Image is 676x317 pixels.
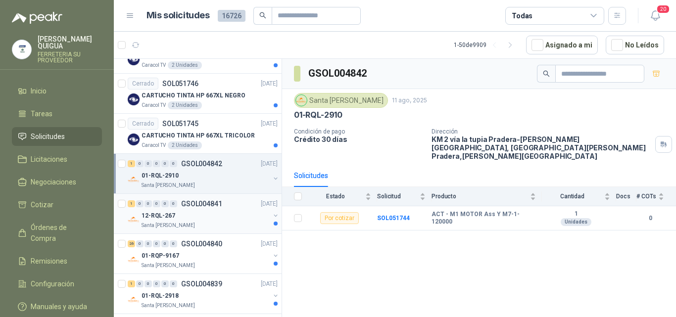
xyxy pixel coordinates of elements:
[153,200,160,207] div: 0
[12,252,102,271] a: Remisiones
[38,51,102,63] p: FERRETERIA SU PROVEEDOR
[320,212,359,224] div: Por cotizar
[142,262,195,270] p: Santa [PERSON_NAME]
[646,7,664,25] button: 20
[31,108,52,119] span: Tareas
[142,181,195,189] p: Santa [PERSON_NAME]
[142,101,166,109] p: Caracol TV
[38,36,102,49] p: [PERSON_NAME] QUIGUA
[181,240,222,247] p: GSOL004840
[12,82,102,100] a: Inicio
[12,274,102,293] a: Configuración
[261,119,278,129] p: [DATE]
[153,160,160,167] div: 0
[12,297,102,316] a: Manuales y ayuda
[142,222,195,229] p: Santa [PERSON_NAME]
[128,53,140,65] img: Company Logo
[128,174,140,185] img: Company Logo
[153,280,160,287] div: 0
[170,200,177,207] div: 0
[12,218,102,248] a: Órdenes de Compra
[114,74,282,114] a: CerradoSOL051746[DATE] Company LogoCARTUCHO TINTA HP 667XL NEGROCaracol TV2 Unidades
[432,135,651,160] p: KM 2 vía la tupia Pradera-[PERSON_NAME][GEOGRAPHIC_DATA], [GEOGRAPHIC_DATA][PERSON_NAME] Pradera ...
[31,154,67,165] span: Licitaciones
[12,104,102,123] a: Tareas
[31,86,47,96] span: Inicio
[181,200,222,207] p: GSOL004841
[308,66,368,81] h3: GSOL004842
[636,187,676,206] th: # COTs
[259,12,266,19] span: search
[432,187,542,206] th: Producto
[31,301,87,312] span: Manuales y ayuda
[114,114,282,154] a: CerradoSOL051745[DATE] Company LogoCARTUCHO TINTA HP 667XL TRICOLORCaracol TV2 Unidades
[31,256,67,267] span: Remisiones
[128,134,140,145] img: Company Logo
[170,160,177,167] div: 0
[512,10,532,21] div: Todas
[294,93,388,108] div: Santa [PERSON_NAME]
[377,187,432,206] th: Solicitud
[218,10,245,22] span: 16726
[432,128,651,135] p: Dirección
[636,214,664,223] b: 0
[168,61,202,69] div: 2 Unidades
[432,193,528,200] span: Producto
[31,222,93,244] span: Órdenes de Compra
[308,193,363,200] span: Estado
[606,36,664,54] button: No Leídos
[12,150,102,169] a: Licitaciones
[12,127,102,146] a: Solicitudes
[454,37,518,53] div: 1 - 50 de 9909
[294,128,424,135] p: Condición de pago
[170,240,177,247] div: 0
[136,280,144,287] div: 0
[145,240,152,247] div: 0
[170,280,177,287] div: 0
[31,278,74,289] span: Configuración
[142,131,255,140] p: CARTUCHO TINTA HP 667XL TRICOLOR
[636,193,656,200] span: # COTs
[136,240,144,247] div: 0
[142,302,195,310] p: Santa [PERSON_NAME]
[377,193,418,200] span: Solicitud
[136,200,144,207] div: 0
[128,294,140,306] img: Company Logo
[543,70,550,77] span: search
[181,160,222,167] p: GSOL004842
[181,280,222,287] p: GSOL004839
[12,173,102,191] a: Negociaciones
[392,96,427,105] p: 11 ago, 2025
[142,251,179,261] p: 01-RQP-9167
[261,199,278,209] p: [DATE]
[542,210,610,218] b: 1
[308,187,377,206] th: Estado
[153,240,160,247] div: 0
[128,238,280,270] a: 26 0 0 0 0 0 GSOL004840[DATE] Company Logo01-RQP-9167Santa [PERSON_NAME]
[561,218,591,226] div: Unidades
[542,193,602,200] span: Cantidad
[128,240,135,247] div: 26
[261,239,278,249] p: [DATE]
[161,240,169,247] div: 0
[168,101,202,109] div: 2 Unidades
[128,214,140,226] img: Company Logo
[145,200,152,207] div: 0
[294,170,328,181] div: Solicitudes
[656,4,670,14] span: 20
[136,160,144,167] div: 0
[142,141,166,149] p: Caracol TV
[162,120,198,127] p: SOL051745
[377,215,410,222] b: SOL051744
[526,36,598,54] button: Asignado a mi
[128,118,158,130] div: Cerrado
[128,278,280,310] a: 1 0 0 0 0 0 GSOL004839[DATE] Company Logo01-RQL-2918Santa [PERSON_NAME]
[162,80,198,87] p: SOL051746
[31,131,65,142] span: Solicitudes
[145,160,152,167] div: 0
[142,91,245,100] p: CARTUCHO TINTA HP 667XL NEGRO
[31,177,76,187] span: Negociaciones
[128,93,140,105] img: Company Logo
[616,187,636,206] th: Docs
[142,171,179,181] p: 01-RQL-2910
